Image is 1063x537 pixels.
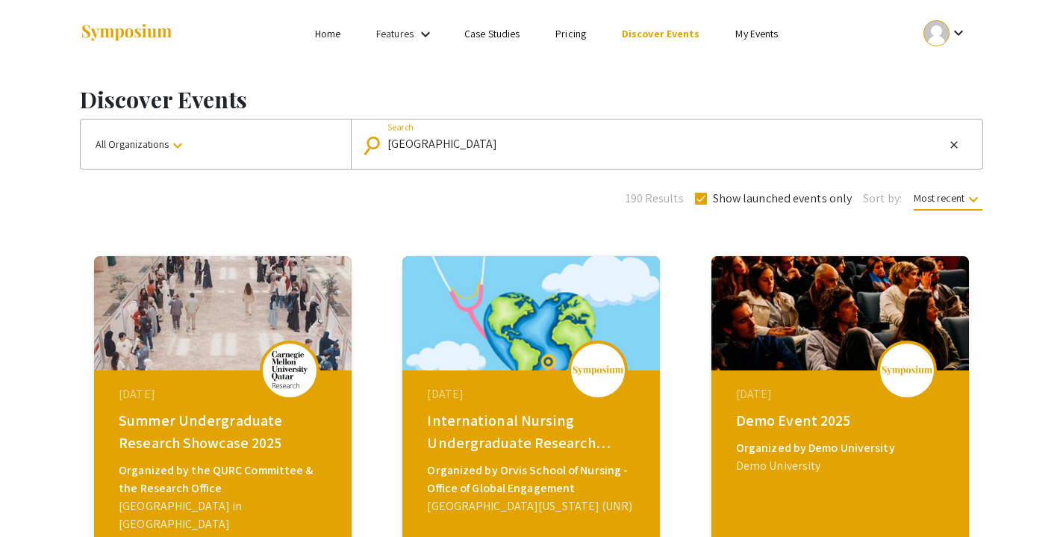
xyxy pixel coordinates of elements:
div: [DATE] [427,385,639,403]
input: Looking for something specific? [387,137,944,151]
div: Demo Event 2025 [736,409,948,432]
div: [DATE] [736,385,948,403]
a: Discover Events [622,27,700,40]
div: [GEOGRAPHIC_DATA][US_STATE] (UNR) [427,497,639,515]
mat-icon: close [948,138,960,152]
mat-icon: Expand Features list [417,25,434,43]
div: [GEOGRAPHIC_DATA] in [GEOGRAPHIC_DATA] [119,497,331,533]
div: [DATE] [119,385,331,403]
div: Summer Undergraduate Research Showcase 2025 [119,409,331,454]
a: Case Studies [464,27,520,40]
button: Expand account dropdown [908,16,983,50]
span: 190 Results [626,190,684,208]
img: logo_v2.png [572,365,624,376]
button: All Organizations [81,119,351,169]
img: Symposium by ForagerOne [80,23,173,43]
a: My Events [735,27,778,40]
div: International Nursing Undergraduate Research Symposium (INURS) [427,409,639,454]
img: summer-undergraduate-research-showcase-2025_eventLogo_367938_.png [267,351,312,388]
mat-icon: Expand account dropdown [950,24,967,42]
div: Organized by Orvis School of Nursing - Office of Global Engagement [427,462,639,497]
mat-icon: keyboard_arrow_down [964,190,982,208]
span: Show launched events only [713,190,852,208]
mat-icon: keyboard_arrow_down [169,137,187,155]
div: Organized by the QURC Committee & the Research Office [119,462,331,497]
span: All Organizations [96,137,187,151]
button: Clear [945,136,963,154]
div: Organized by Demo University [736,439,948,457]
img: demo-event-2025_eventCoverPhoto_e268cd__thumb.jpg [711,256,969,370]
img: logo_v2.png [881,365,933,376]
button: Most recent [902,184,994,211]
span: Sort by: [863,190,902,208]
img: summer-undergraduate-research-showcase-2025_eventCoverPhoto_d7183b__thumb.jpg [94,256,352,370]
mat-icon: Search [365,132,387,158]
h1: Discover Events [80,86,983,113]
iframe: Chat [11,470,63,526]
a: Pricing [555,27,586,40]
a: Features [376,27,414,40]
div: Demo University [736,457,948,475]
img: global-connections-in-nursing-philippines-neva_eventCoverPhoto_3453dd__thumb.png [402,256,660,370]
span: Most recent [914,191,982,211]
a: Home [315,27,340,40]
